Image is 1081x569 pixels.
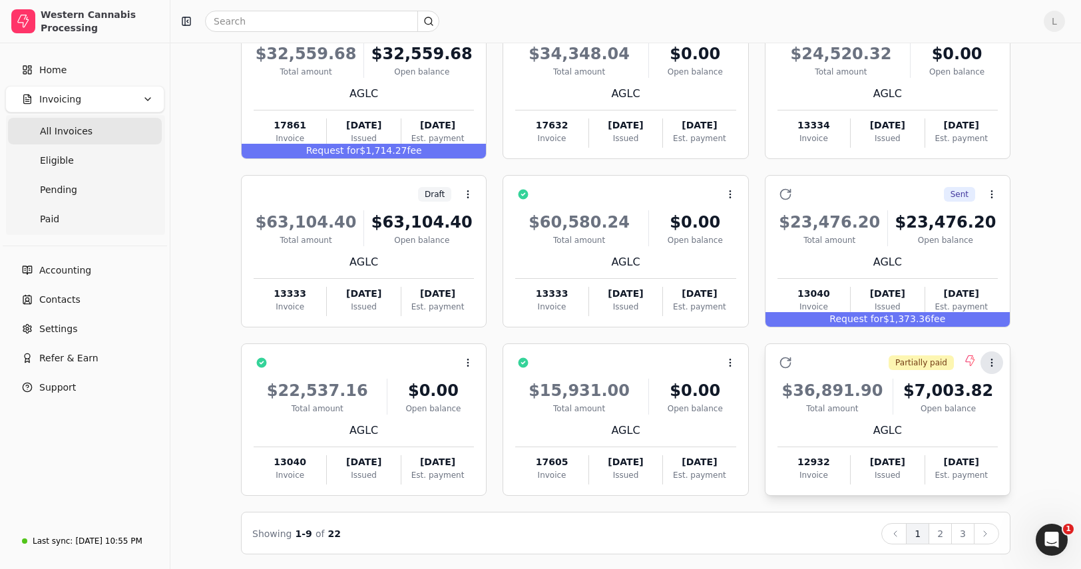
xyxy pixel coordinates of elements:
div: Est. payment [401,301,474,313]
span: fee [407,145,422,156]
span: Eligible [40,154,74,168]
div: Open balance [369,234,474,246]
div: [DATE] [663,455,736,469]
a: All Invoices [8,118,162,144]
a: Accounting [5,257,164,284]
div: AGLC [254,254,474,270]
div: $0.00 [654,379,736,403]
div: Total amount [254,403,381,415]
span: 22 [328,528,341,539]
span: All Invoices [40,124,93,138]
div: Open balance [899,403,998,415]
a: Contacts [5,286,164,313]
div: [DATE] [663,287,736,301]
div: $32,559.68 [369,42,474,66]
div: AGLC [254,423,474,439]
div: Invoice [254,469,326,481]
span: Partially paid [895,357,947,369]
div: Invoice [777,301,850,313]
div: AGLC [515,254,736,270]
div: Issued [327,132,400,144]
div: Open balance [654,403,736,415]
div: Issued [851,301,924,313]
div: AGLC [254,86,474,102]
span: Accounting [39,264,91,278]
div: Invoice [777,469,850,481]
div: $60,580.24 [515,210,643,234]
div: Western Cannabis Processing [41,8,158,35]
button: Refer & Earn [5,345,164,371]
span: 1 - 9 [296,528,312,539]
div: Open balance [916,66,998,78]
div: $1,714.27 [242,144,486,158]
div: AGLC [515,86,736,102]
span: Showing [252,528,292,539]
div: Est. payment [401,132,474,144]
div: Est. payment [401,469,474,481]
div: AGLC [777,423,998,439]
span: Sent [951,188,969,200]
div: Invoice [254,132,326,144]
div: [DATE] [663,118,736,132]
a: Last sync:[DATE] 10:55 PM [5,529,164,553]
div: Issued [589,132,662,144]
div: $34,348.04 [515,42,643,66]
div: Est. payment [925,469,998,481]
a: Home [5,57,164,83]
div: $1,373.36 [765,312,1010,327]
div: $0.00 [393,379,475,403]
button: Support [5,374,164,401]
a: Pending [8,176,162,203]
div: Issued [327,469,400,481]
span: fee [931,313,945,324]
span: Pending [40,183,77,197]
a: Paid [8,206,162,232]
div: Invoice [515,301,588,313]
span: Support [39,381,76,395]
div: Total amount [777,403,888,415]
div: $23,476.20 [893,210,998,234]
div: Est. payment [925,132,998,144]
div: $0.00 [916,42,998,66]
button: L [1044,11,1065,32]
div: Total amount [515,66,643,78]
div: AGLC [777,254,998,270]
span: Draft [425,188,445,200]
div: Issued [327,301,400,313]
div: [DATE] [401,455,474,469]
div: $0.00 [654,210,736,234]
span: Home [39,63,67,77]
div: [DATE] [851,118,924,132]
div: Invoice [254,301,326,313]
span: Request for [829,313,883,324]
div: [DATE] [327,118,400,132]
button: Invoicing [5,86,164,112]
div: 13333 [254,287,326,301]
iframe: Intercom live chat [1036,524,1068,556]
div: $63,104.40 [369,210,474,234]
button: 3 [951,523,974,544]
div: 12932 [777,455,850,469]
span: Settings [39,322,77,336]
div: $0.00 [654,42,736,66]
div: $36,891.90 [777,379,888,403]
div: Open balance [893,234,998,246]
div: [DATE] [327,455,400,469]
div: $23,476.20 [777,210,882,234]
div: Issued [851,469,924,481]
span: Request for [306,145,360,156]
div: Est. payment [663,132,736,144]
div: Est. payment [925,301,998,313]
a: Eligible [8,147,162,174]
div: [DATE] [589,455,662,469]
div: [DATE] [851,287,924,301]
div: Issued [851,132,924,144]
div: [DATE] [401,118,474,132]
div: [DATE] [925,455,998,469]
button: 1 [906,523,929,544]
div: Open balance [654,66,736,78]
div: Last sync: [33,535,73,547]
div: Total amount [254,66,358,78]
div: $22,537.16 [254,379,381,403]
